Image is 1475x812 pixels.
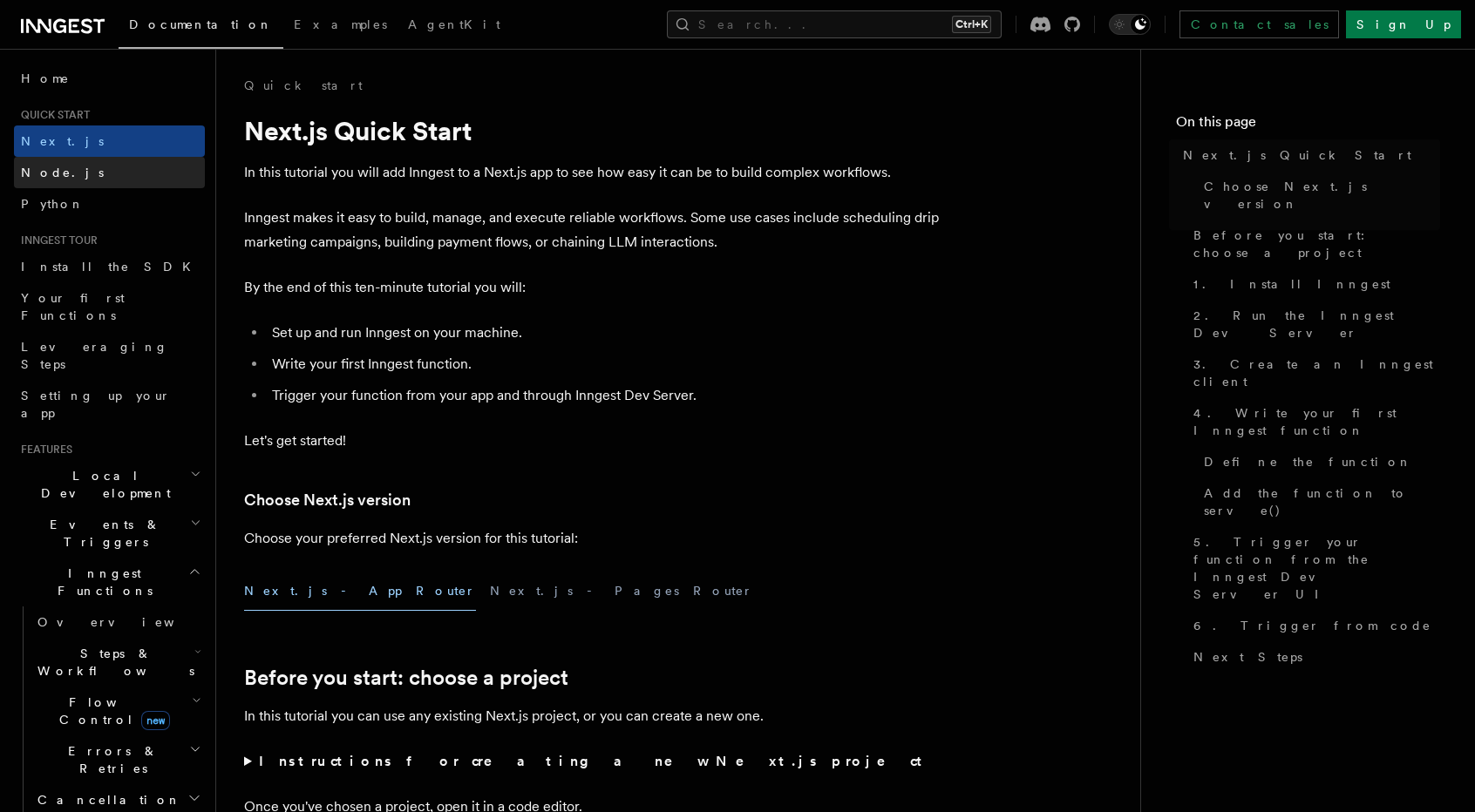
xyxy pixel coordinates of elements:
[14,509,205,558] button: Events & Triggers
[31,791,181,809] span: Cancellation
[244,77,363,94] a: Quick start
[1193,227,1440,261] span: Before you start: choose a project
[1186,610,1440,641] a: 6. Trigger from code
[259,753,929,769] strong: Instructions for creating a new Next.js project
[14,233,98,247] span: Inngest tour
[31,606,205,638] a: Overview
[14,565,188,599] span: Inngest Functions
[1193,355,1440,390] span: 3. Create an Inngest client
[267,352,941,376] li: Write your first Inngest function.
[1193,533,1440,603] span: 5. Trigger your function from the Inngest Dev Server UI
[244,526,941,551] p: Choose your preferred Next.js version for this tutorial:
[1186,397,1440,446] a: 4. Write your first Inngest function
[14,188,205,220] a: Python
[119,5,283,49] a: Documentation
[21,389,171,420] span: Setting up your app
[14,125,205,157] a: Next.js
[1186,641,1440,673] a: Next Steps
[1204,484,1440,519] span: Add the function to serve()
[1197,446,1440,477] a: Define the function
[244,429,941,453] p: Let's get started!
[1193,617,1431,634] span: 6. Trigger from code
[31,735,205,784] button: Errors & Retries
[14,443,72,457] span: Features
[1176,139,1440,171] a: Next.js Quick Start
[1179,10,1339,38] a: Contact sales
[21,340,168,371] span: Leveraging Steps
[952,16,991,33] kbd: Ctrl+K
[14,516,190,551] span: Events & Triggers
[244,206,941,254] p: Inngest makes it easy to build, manage, and execute reliable workflows. Some use cases include sc...
[1186,268,1440,300] a: 1. Install Inngest
[1183,146,1411,164] span: Next.js Quick Start
[14,467,190,502] span: Local Development
[14,108,90,122] span: Quick start
[141,711,170,730] span: new
[129,17,273,31] span: Documentation
[1193,648,1302,666] span: Next Steps
[14,331,205,380] a: Leveraging Steps
[1176,112,1440,139] h4: On this page
[408,17,500,31] span: AgentKit
[21,166,104,179] span: Node.js
[1186,220,1440,268] a: Before you start: choose a project
[667,10,1002,38] button: Search...Ctrl+K
[14,63,205,94] a: Home
[1197,477,1440,526] a: Add the function to serve()
[267,383,941,408] li: Trigger your function from your app and through Inngest Dev Server.
[21,70,70,87] span: Home
[14,558,205,606] button: Inngest Functions
[31,687,205,735] button: Flow Controlnew
[21,197,85,211] span: Python
[1193,275,1390,293] span: 1. Install Inngest
[244,160,941,185] p: In this tutorial you will add Inngest to a Next.js app to see how easy it can be to build complex...
[31,694,192,728] span: Flow Control
[1204,453,1412,470] span: Define the function
[1186,300,1440,348] a: 2. Run the Inngest Dev Server
[21,291,125,322] span: Your first Functions
[31,638,205,687] button: Steps & Workflows
[490,572,753,611] button: Next.js - Pages Router
[1193,307,1440,342] span: 2. Run the Inngest Dev Server
[31,742,189,777] span: Errors & Retries
[398,5,511,47] a: AgentKit
[1193,404,1440,439] span: 4. Write your first Inngest function
[1109,14,1151,35] button: Toggle dark mode
[244,666,568,690] a: Before you start: choose a project
[294,17,387,31] span: Examples
[244,749,941,774] summary: Instructions for creating a new Next.js project
[1197,171,1440,220] a: Choose Next.js version
[37,615,217,629] span: Overview
[1346,10,1461,38] a: Sign Up
[244,488,411,512] a: Choose Next.js version
[1186,526,1440,610] a: 5. Trigger your function from the Inngest Dev Server UI
[244,275,941,300] p: By the end of this ten-minute tutorial you will:
[1186,348,1440,397] a: 3. Create an Inngest client
[21,134,104,148] span: Next.js
[244,704,941,728] p: In this tutorial you can use any existing Next.js project, or you can create a new one.
[14,282,205,331] a: Your first Functions
[14,460,205,509] button: Local Development
[267,321,941,345] li: Set up and run Inngest on your machine.
[31,645,194,680] span: Steps & Workflows
[21,260,201,274] span: Install the SDK
[1204,178,1440,213] span: Choose Next.js version
[244,572,476,611] button: Next.js - App Router
[244,115,941,146] h1: Next.js Quick Start
[283,5,398,47] a: Examples
[14,251,205,282] a: Install the SDK
[14,380,205,429] a: Setting up your app
[14,157,205,188] a: Node.js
